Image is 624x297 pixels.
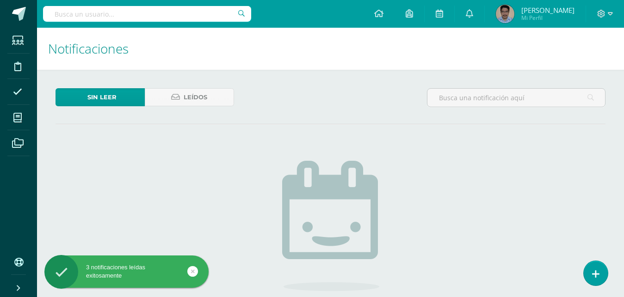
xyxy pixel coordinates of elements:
[43,6,251,22] input: Busca un usuario...
[56,88,145,106] a: Sin leer
[87,89,117,106] span: Sin leer
[521,6,575,15] span: [PERSON_NAME]
[145,88,234,106] a: Leídos
[521,14,575,22] span: Mi Perfil
[496,5,514,23] img: c294f50833f73cd12518d415cbdaa8ea.png
[282,161,379,291] img: no_activities.png
[48,40,129,57] span: Notificaciones
[184,89,207,106] span: Leídos
[44,263,209,280] div: 3 notificaciones leídas exitosamente
[427,89,605,107] input: Busca una notificación aquí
